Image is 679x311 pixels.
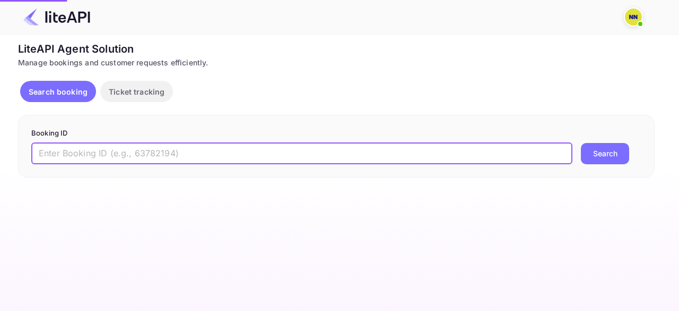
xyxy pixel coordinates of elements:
div: Manage bookings and customer requests efficiently. [18,57,655,68]
input: Enter Booking ID (e.g., 63782194) [31,143,572,164]
img: N/A N/A [625,9,642,26]
p: Search booking [29,86,88,97]
p: Ticket tracking [109,86,164,97]
div: LiteAPI Agent Solution [18,41,655,57]
p: Booking ID [31,128,641,139]
button: Search [581,143,629,164]
img: LiteAPI Logo [23,9,90,26]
